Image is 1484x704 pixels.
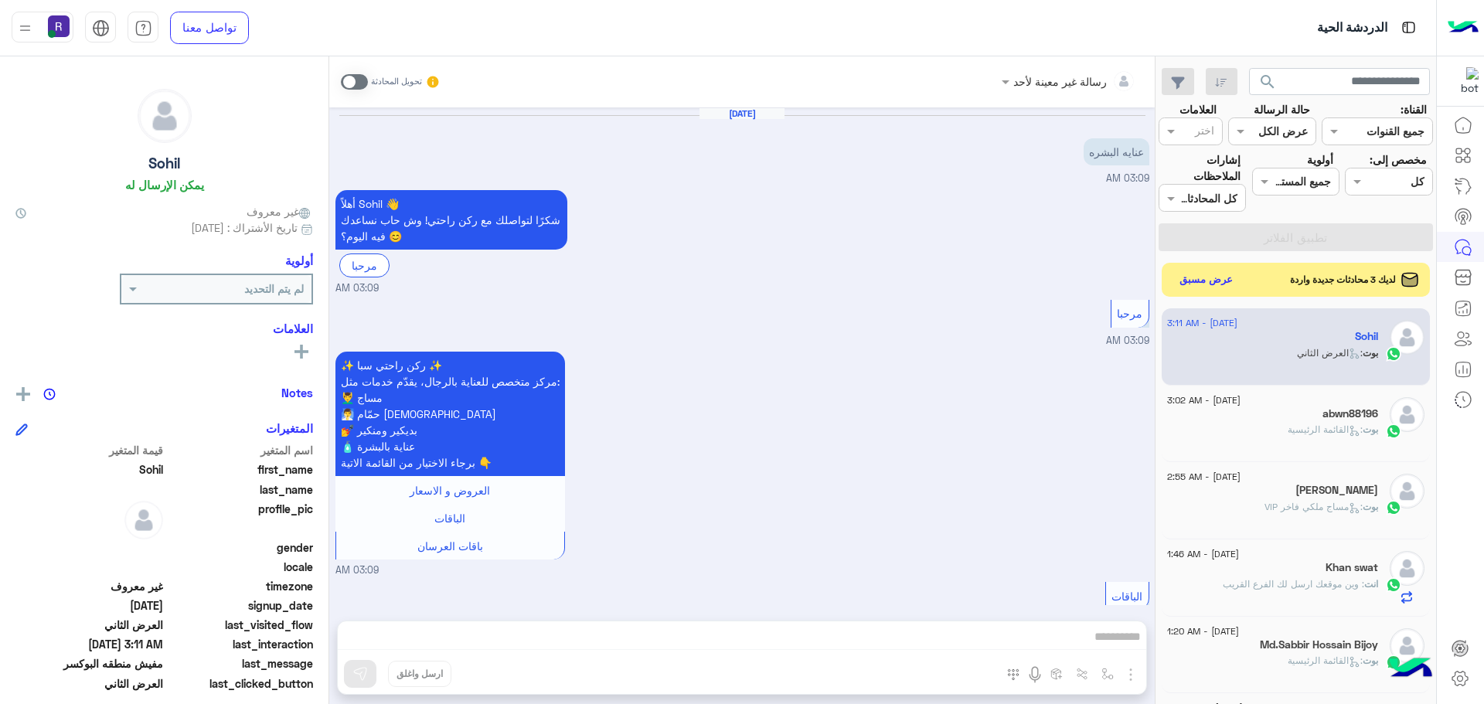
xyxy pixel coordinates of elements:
img: tab [1399,18,1418,37]
img: WhatsApp [1386,423,1401,439]
span: : القائمة الرئيسية [1288,655,1363,666]
span: مفيش منطقه البوكسر [15,655,163,672]
h6: العلامات [15,321,313,335]
label: إشارات الملاحظات [1159,151,1241,185]
img: Logo [1448,12,1479,44]
img: defaultAdmin.png [1390,397,1424,432]
span: 2025-09-11T00:11:49.183Z [15,636,163,652]
h6: أولوية [285,253,313,267]
span: last_name [166,481,314,498]
img: hulul-logo.png [1384,642,1438,696]
img: add [16,387,30,401]
div: اختر [1195,122,1217,142]
p: 11/9/2025, 3:09 AM [1084,138,1149,165]
span: [DATE] - 3:11 AM [1167,316,1237,330]
small: تحويل المحادثة [371,76,422,88]
h6: المتغيرات [266,421,313,435]
span: 03:09 AM [1106,172,1149,184]
span: [DATE] - 2:55 AM [1167,470,1241,484]
img: notes [43,388,56,400]
div: مرحبا [339,253,390,277]
span: مرحبا [1117,307,1142,320]
span: قيمة المتغير [15,442,163,458]
img: tab [92,19,110,37]
label: القناة: [1401,101,1427,117]
h6: Notes [281,386,313,400]
span: العرض الثاني [15,617,163,633]
h6: يمكن الإرسال له [125,178,204,192]
label: حالة الرسالة [1254,101,1310,117]
button: عرض مسبق [1173,269,1240,291]
img: userImage [48,15,70,37]
img: defaultAdmin.png [1390,628,1424,663]
span: gender [166,539,314,556]
a: tab [128,12,158,44]
img: WhatsApp [1386,500,1401,515]
span: غير معروف [15,578,163,594]
span: العرض الثاني [15,675,163,692]
p: 11/9/2025, 3:09 AM [335,352,565,476]
span: signup_date [166,597,314,614]
span: العروض و الاسعار [410,484,490,497]
span: Sohil [15,461,163,478]
span: timezone [166,578,314,594]
h5: abwn88196 [1322,407,1378,420]
label: مخصص إلى: [1370,151,1427,168]
p: 11/9/2025, 3:09 AM [335,190,567,250]
span: وين موقعك ارسل لك الفرع القريب [1223,578,1364,590]
span: null [15,539,163,556]
span: لديك 3 محادثات جديدة واردة [1290,273,1396,287]
span: 2025-09-11T00:07:04.188Z [15,597,163,614]
img: 322853014244696 [1451,67,1479,95]
span: بوت [1363,501,1378,512]
img: WhatsApp [1386,346,1401,362]
span: : مساج ملكي فاخر VIP [1264,501,1363,512]
span: [DATE] - 1:20 AM [1167,624,1239,638]
img: defaultAdmin.png [124,501,163,539]
span: last_interaction [166,636,314,652]
span: last_message [166,655,314,672]
span: profile_pic [166,501,314,536]
span: الباقات [1111,590,1142,603]
h5: Khan swat [1326,561,1378,574]
span: بوت [1363,347,1378,359]
button: search [1249,68,1287,101]
span: search [1258,73,1277,91]
span: last_clicked_button [166,675,314,692]
span: : القائمة الرئيسية [1288,423,1363,435]
h5: احمد هاشم [1295,484,1378,497]
span: بوت [1363,655,1378,666]
span: last_visited_flow [166,617,314,633]
span: باقات العرسان [417,539,483,553]
span: الباقات [434,512,465,525]
span: [DATE] - 3:02 AM [1167,393,1241,407]
span: null [15,559,163,575]
span: انت [1364,578,1378,590]
p: الدردشة الحية [1317,18,1387,39]
span: 03:09 AM [1106,335,1149,346]
img: defaultAdmin.png [138,90,191,142]
label: العلامات [1179,101,1217,117]
span: غير معروف [247,203,313,219]
a: تواصل معنا [170,12,249,44]
span: تاريخ الأشتراك : [DATE] [191,219,298,236]
span: first_name [166,461,314,478]
span: 03:09 AM [335,563,379,578]
h5: Md.Sabbir Hossain Bijoy [1260,638,1378,651]
img: profile [15,19,35,38]
span: [DATE] - 1:46 AM [1167,547,1239,561]
label: أولوية [1307,151,1333,168]
img: defaultAdmin.png [1390,551,1424,586]
span: locale [166,559,314,575]
button: تطبيق الفلاتر [1159,223,1433,251]
img: WhatsApp [1386,655,1401,670]
img: defaultAdmin.png [1390,320,1424,355]
h5: Sohil [1355,330,1378,343]
span: بوت [1363,423,1378,435]
span: : العرض الثاني [1297,347,1363,359]
h6: [DATE] [699,108,785,119]
button: ارسل واغلق [388,661,451,687]
img: defaultAdmin.png [1390,474,1424,508]
span: اسم المتغير [166,442,314,458]
span: 03:09 AM [335,281,379,296]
